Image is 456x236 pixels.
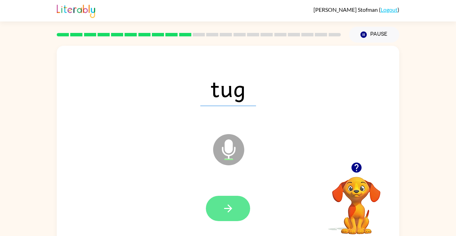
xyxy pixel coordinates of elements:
span: [PERSON_NAME] Stofman [313,6,379,13]
div: ( ) [313,6,399,13]
img: Literably [57,3,95,18]
button: Pause [349,27,399,43]
span: tug [200,70,256,106]
a: Logout [381,6,398,13]
video: Your browser must support playing .mp4 files to use Literably. Please try using another browser. [322,166,391,235]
